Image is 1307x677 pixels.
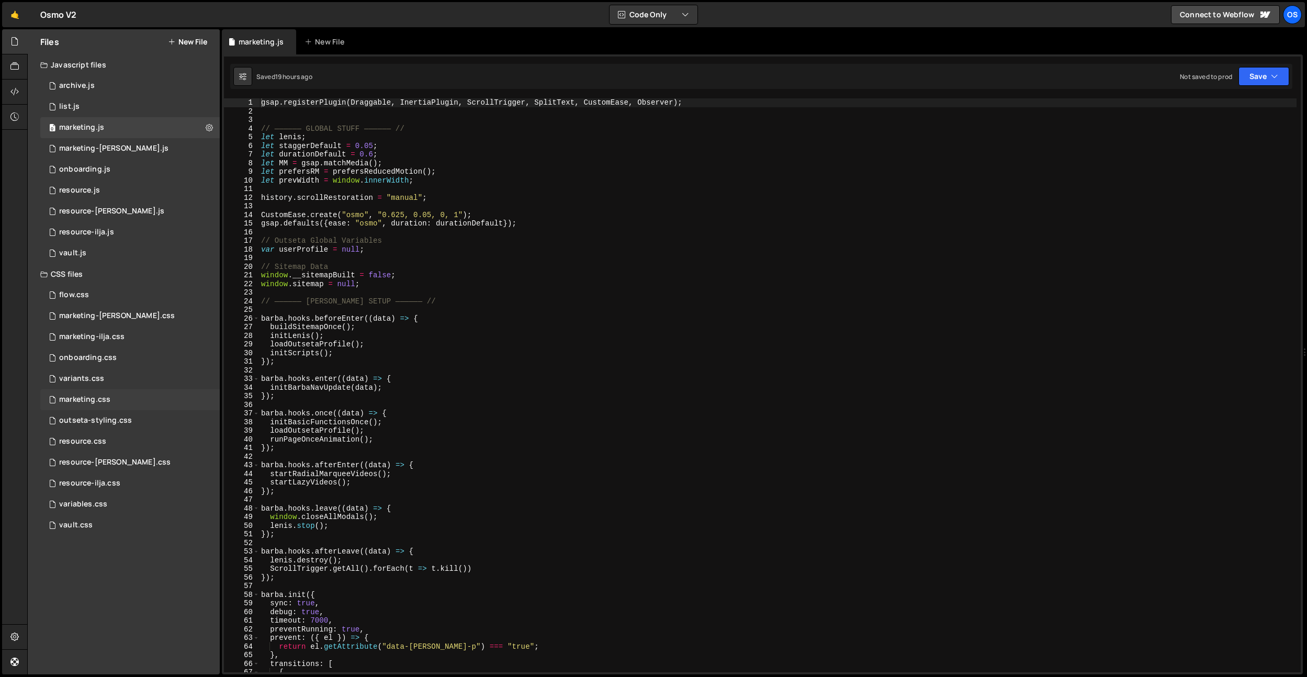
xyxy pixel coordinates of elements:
[40,96,220,117] div: 16596/45151.js
[224,271,260,280] div: 21
[224,116,260,125] div: 3
[224,167,260,176] div: 9
[59,102,80,111] div: list.js
[40,8,76,21] div: Osmo V2
[224,556,260,565] div: 54
[224,150,260,159] div: 7
[40,326,220,347] div: 16596/47731.css
[224,401,260,410] div: 36
[224,634,260,642] div: 63
[224,470,260,479] div: 44
[40,243,220,264] div: 16596/45133.js
[59,249,86,258] div: vault.js
[59,186,100,195] div: resource.js
[59,353,117,363] div: onboarding.css
[59,416,132,425] div: outseta-styling.css
[224,522,260,531] div: 50
[224,426,260,435] div: 39
[224,547,260,556] div: 53
[224,314,260,323] div: 26
[224,513,260,522] div: 49
[305,37,348,47] div: New File
[40,389,220,410] div: 16596/45446.css
[224,625,260,634] div: 62
[224,228,260,237] div: 16
[59,144,168,153] div: marketing-[PERSON_NAME].js
[224,478,260,487] div: 45
[224,142,260,151] div: 6
[49,125,55,133] span: 0
[224,616,260,625] div: 61
[40,75,220,96] div: 16596/46210.js
[40,138,220,159] div: 16596/45424.js
[224,651,260,660] div: 65
[1171,5,1280,24] a: Connect to Webflow
[40,515,220,536] div: 16596/45153.css
[40,347,220,368] div: 16596/48093.css
[59,437,106,446] div: resource.css
[59,123,104,132] div: marketing.js
[40,159,220,180] div: 16596/48092.js
[224,332,260,341] div: 28
[224,98,260,107] div: 1
[224,288,260,297] div: 23
[224,453,260,461] div: 42
[40,306,220,326] div: 16596/46284.css
[224,194,260,202] div: 12
[239,37,284,47] div: marketing.js
[224,323,260,332] div: 27
[224,461,260,470] div: 43
[224,539,260,548] div: 52
[40,180,220,201] div: 16596/46183.js
[2,2,28,27] a: 🤙
[224,297,260,306] div: 24
[224,608,260,617] div: 60
[59,228,114,237] div: resource-ilja.js
[224,444,260,453] div: 41
[224,573,260,582] div: 56
[224,159,260,168] div: 8
[59,458,171,467] div: resource-[PERSON_NAME].css
[224,383,260,392] div: 34
[224,660,260,669] div: 66
[224,582,260,591] div: 57
[224,375,260,383] div: 33
[28,54,220,75] div: Javascript files
[40,36,59,48] h2: Files
[59,479,120,488] div: resource-ilja.css
[40,222,220,243] div: 16596/46195.js
[224,107,260,116] div: 2
[40,410,220,431] div: 16596/45156.css
[28,264,220,285] div: CSS files
[224,340,260,349] div: 29
[168,38,207,46] button: New File
[1180,72,1232,81] div: Not saved to prod
[40,201,220,222] div: 16596/46194.js
[224,245,260,254] div: 18
[224,435,260,444] div: 40
[224,211,260,220] div: 14
[1283,5,1302,24] a: Os
[224,495,260,504] div: 47
[224,418,260,427] div: 38
[40,285,220,306] div: 16596/47552.css
[59,332,125,342] div: marketing-ilja.css
[275,72,312,81] div: 19 hours ago
[224,599,260,608] div: 59
[224,176,260,185] div: 10
[224,591,260,600] div: 58
[40,368,220,389] div: 16596/45511.css
[59,521,93,530] div: vault.css
[59,500,107,509] div: variables.css
[224,254,260,263] div: 19
[224,366,260,375] div: 32
[224,668,260,677] div: 67
[1238,67,1289,86] button: Save
[224,504,260,513] div: 48
[224,202,260,211] div: 13
[224,530,260,539] div: 51
[224,565,260,573] div: 55
[610,5,697,24] button: Code Only
[224,392,260,401] div: 35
